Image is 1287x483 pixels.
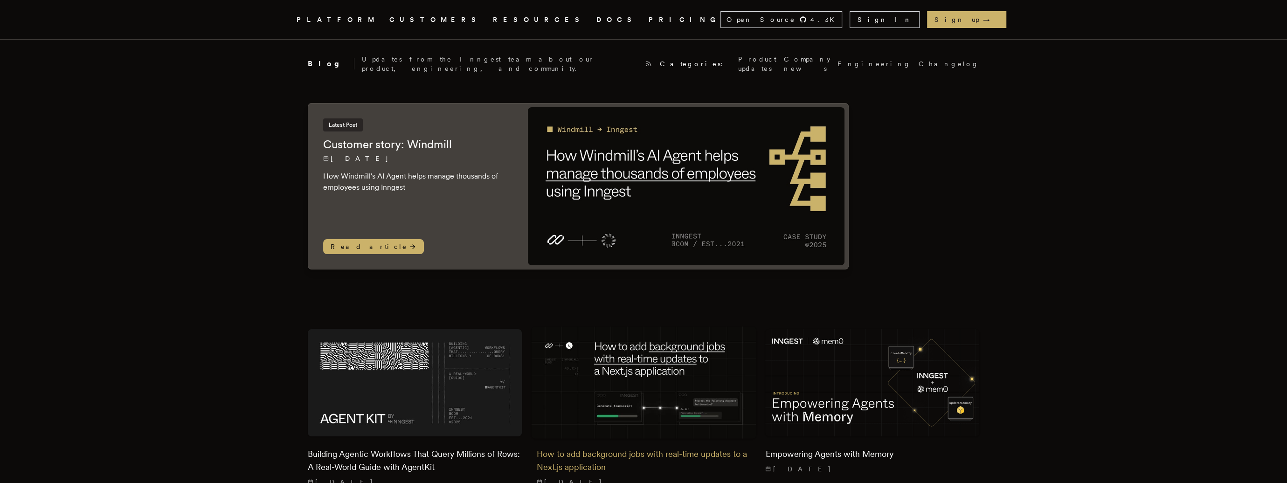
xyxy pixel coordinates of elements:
a: Company news [784,55,830,73]
span: Latest Post [323,118,363,131]
p: [DATE] [765,464,979,474]
a: CUSTOMERS [389,14,482,26]
button: RESOURCES [493,14,585,26]
span: Open Source [727,15,796,24]
h2: How to add background jobs with real-time updates to a Next.js application [537,448,751,474]
span: Categories: [660,59,731,69]
img: Featured image for How to add background jobs with real-time updates to a Next.js application blo... [531,327,756,439]
span: 4.3 K [810,15,840,24]
a: Latest PostCustomer story: Windmill[DATE] How Windmill's AI Agent helps manage thousands of emplo... [308,103,849,269]
p: How Windmill's AI Agent helps manage thousands of employees using Inngest [323,171,509,193]
a: PRICING [649,14,720,26]
a: Sign up [927,11,1006,28]
button: PLATFORM [297,14,378,26]
img: Featured image for Building Agentic Workflows That Query Millions of Rows: A Real-World Guide wit... [308,329,522,436]
span: Read article [323,239,424,254]
h2: Empowering Agents with Memory [765,448,979,461]
p: Updates from the Inngest team about our product, engineering, and community. [362,55,637,73]
img: Featured image for Empowering Agents with Memory blog post [765,329,979,436]
a: Engineering [837,59,911,69]
img: Featured image for Customer story: Windmill blog post [528,107,844,265]
a: Sign In [850,11,920,28]
a: Product updates [738,55,776,73]
h2: Customer story: Windmill [323,137,509,152]
a: Changelog [919,59,979,69]
p: [DATE] [323,154,509,163]
a: DOCS [596,14,637,26]
h2: Blog [308,58,354,69]
h2: Building Agentic Workflows That Query Millions of Rows: A Real-World Guide with AgentKit [308,448,522,474]
span: → [983,15,999,24]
